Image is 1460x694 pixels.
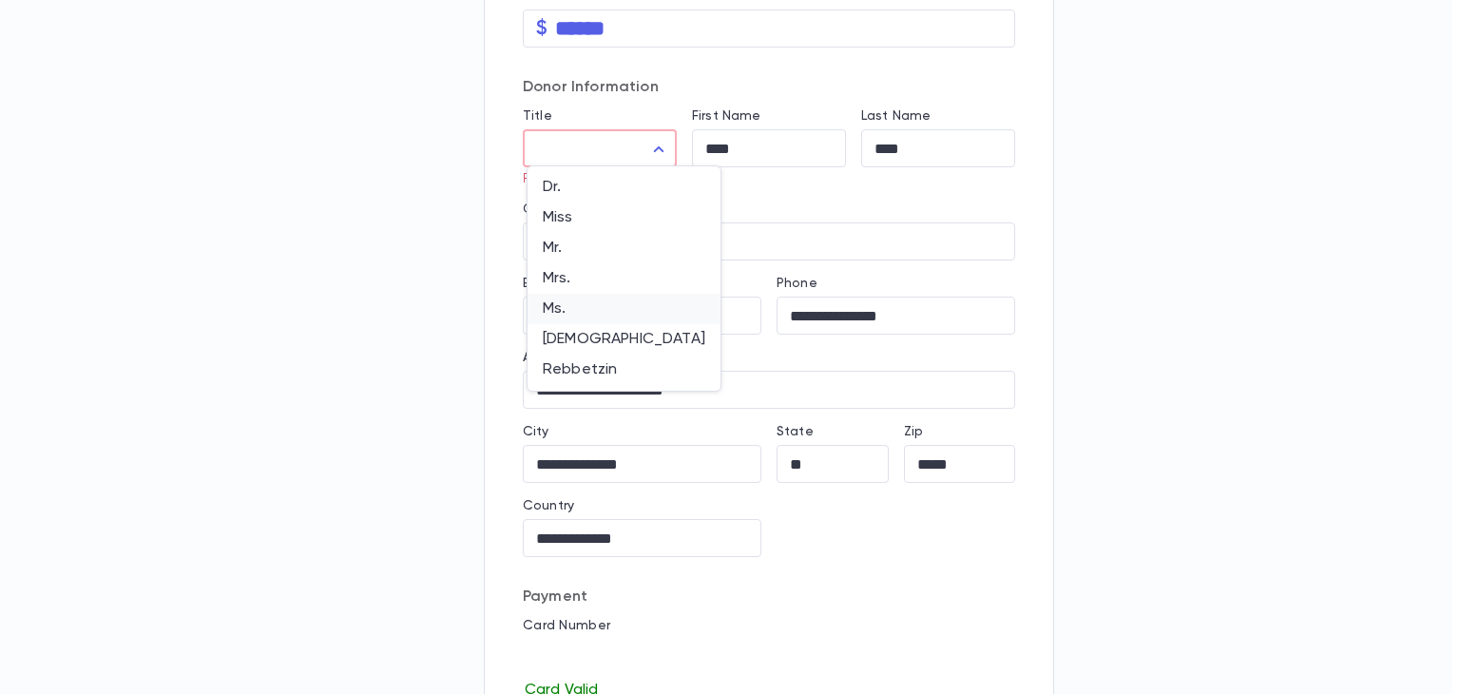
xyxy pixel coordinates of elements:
span: Mr. [543,239,705,258]
span: Mrs. [543,269,705,288]
span: Dr. [543,178,705,197]
span: Rebbetzin [543,360,705,379]
span: Ms. [543,299,705,318]
span: Miss [543,208,705,227]
span: [DEMOGRAPHIC_DATA] [543,330,705,349]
